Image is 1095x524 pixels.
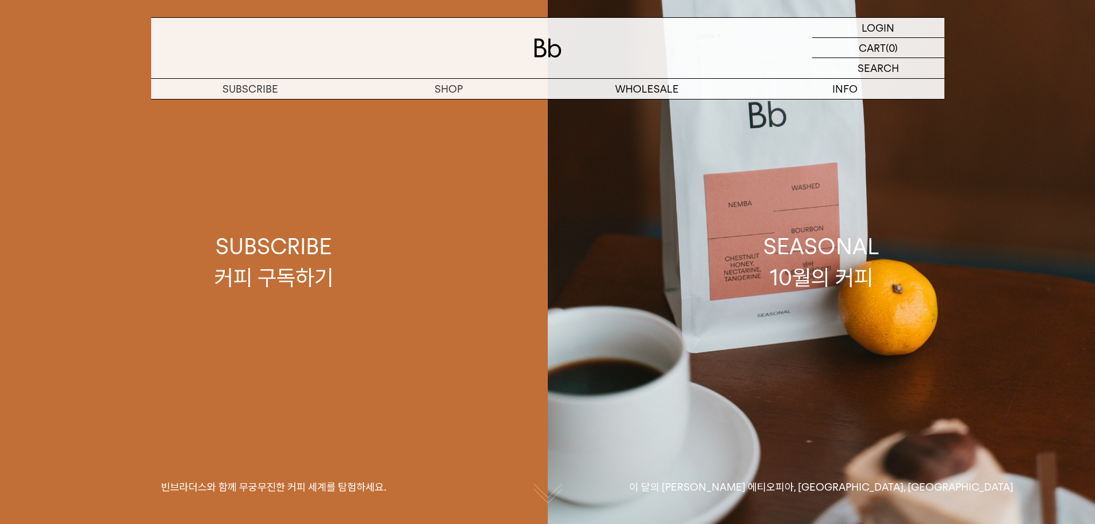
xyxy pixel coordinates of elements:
img: 로고 [534,39,562,58]
p: CART [859,38,886,58]
p: (0) [886,38,898,58]
p: LOGIN [862,18,894,37]
div: SUBSCRIBE 커피 구독하기 [214,231,333,292]
a: SUBSCRIBE [151,79,349,99]
a: SHOP [349,79,548,99]
div: SEASONAL 10월의 커피 [763,231,879,292]
p: WHOLESALE [548,79,746,99]
p: SEARCH [858,58,899,78]
a: LOGIN [812,18,944,38]
a: CART (0) [812,38,944,58]
p: INFO [746,79,944,99]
